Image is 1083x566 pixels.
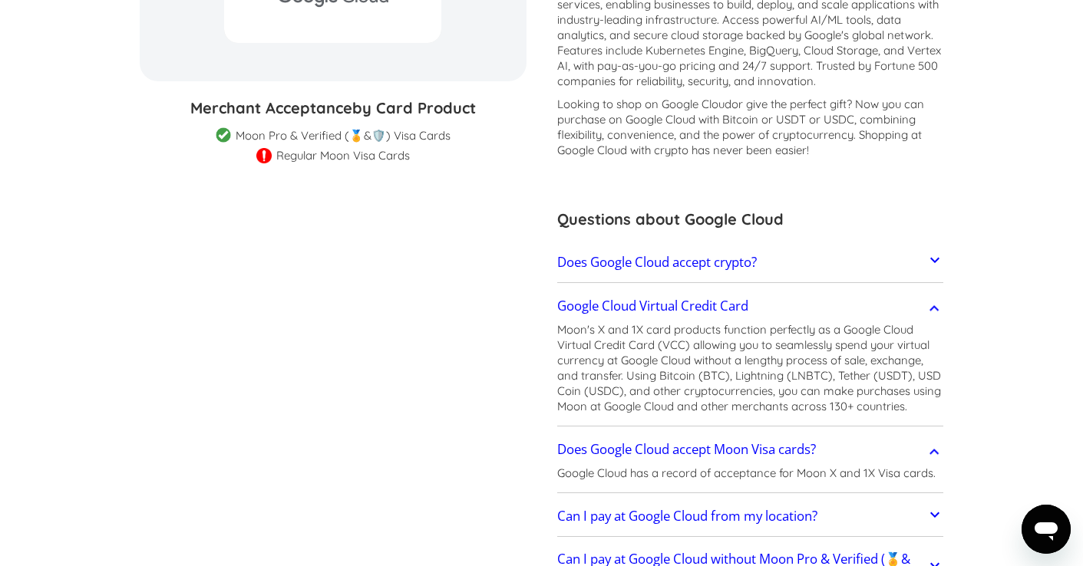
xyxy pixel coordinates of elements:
iframe: Button to launch messaging window [1022,505,1071,554]
div: Moon Pro & Verified (🏅&🛡️) Visa Cards [236,128,451,143]
span: or give the perfect gift [731,97,847,111]
p: Moon's X and 1X card products function perfectly as a Google Cloud Virtual Credit Card (VCC) allo... [557,322,944,414]
h2: Does Google Cloud accept Moon Visa cards? [557,442,816,457]
a: Does Google Cloud accept Moon Visa cards? [557,433,944,466]
h2: Does Google Cloud accept crypto? [557,255,757,270]
h3: Questions about Google Cloud [557,208,944,231]
p: Looking to shop on Google Cloud ? Now you can purchase on Google Cloud with Bitcoin or USDT or US... [557,97,944,158]
a: Google Cloud Virtual Credit Card [557,290,944,322]
h2: Can I pay at Google Cloud from my location? [557,508,817,524]
a: Does Google Cloud accept crypto? [557,246,944,278]
div: Regular Moon Visa Cards [276,148,410,163]
h3: Merchant Acceptance [140,97,527,120]
span: by Card Product [352,98,476,117]
h2: Google Cloud Virtual Credit Card [557,298,748,314]
p: Google Cloud has a record of acceptance for Moon X and 1X Visa cards. [557,466,936,481]
a: Can I pay at Google Cloud from my location? [557,501,944,533]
